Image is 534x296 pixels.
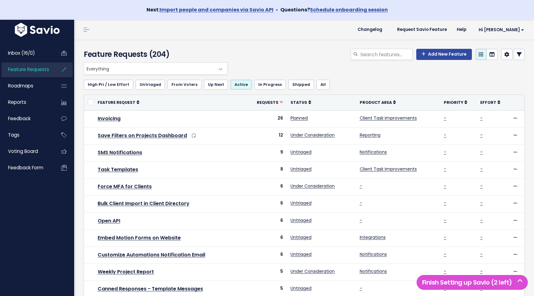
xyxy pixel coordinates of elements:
a: - [360,285,362,291]
a: - [444,234,446,240]
span: Inbox (16/0) [8,50,35,56]
a: - [360,217,362,223]
span: • [276,6,278,13]
ul: Filter feature requests [84,80,525,90]
a: Notifications [360,251,387,257]
a: Client Task Improvements [360,115,417,121]
a: Notifications [360,149,387,155]
a: Roadmaps [2,79,51,93]
a: - [480,149,483,155]
a: Planned [290,115,308,121]
a: Save Filters on Projects Dashboard [98,132,187,139]
a: Request Savio Feature [392,25,452,34]
span: Roadmaps [8,82,33,89]
a: Open API [98,217,120,224]
a: Bulk Client Import in Client Directory [98,200,189,207]
a: High Pri / Low Effort [84,80,133,90]
span: Requests [257,100,278,105]
a: Feedback form [2,161,51,175]
td: 6 [247,196,287,213]
a: Force MFA for Clients [98,183,152,190]
a: - [480,234,483,240]
input: Search features... [360,49,413,60]
span: Effort [480,100,496,105]
strong: Questions? [280,6,388,13]
a: - [480,268,483,274]
a: Product Area [360,99,396,105]
a: - [360,183,362,189]
a: Customize Automations Notification Email [98,251,205,258]
a: - [480,251,483,257]
a: - [480,132,483,138]
a: Untriaged [290,200,311,206]
a: - [444,115,446,121]
span: Everything [84,62,228,75]
a: Import people and companies via Savio API [160,6,273,13]
a: Untriaged [136,80,165,90]
a: - [444,183,446,189]
a: Shipped [288,80,314,90]
a: SMS Notifications [98,149,142,156]
a: Weekly Project Report [98,268,154,275]
a: Untriaged [290,234,311,240]
td: 9 [247,144,287,161]
span: Product Area [360,100,392,105]
a: Untriaged [290,149,311,155]
h4: Feature Requests (204) [84,49,225,60]
a: Invoicing [98,115,121,122]
td: 6 [247,179,287,196]
a: Add New Feature [416,49,472,60]
a: In Progress [254,80,286,90]
a: - [444,251,446,257]
a: Hi [PERSON_NAME] [471,25,529,35]
a: Tags [2,128,51,142]
td: 6 [247,247,287,264]
a: Inbox (16/0) [2,46,51,60]
a: Requests [257,99,283,105]
a: - [444,200,446,206]
a: All [316,80,330,90]
a: Reporting [360,132,380,138]
span: Reports [8,99,26,105]
a: From Voters [167,80,201,90]
td: 26 [247,110,287,127]
td: 5 [247,264,287,281]
a: Under Consideration [290,132,335,138]
span: Tags [8,132,19,138]
a: Active [231,80,252,90]
h5: Finish Setting up Savio (2 left) [419,278,525,287]
a: - [480,166,483,172]
a: - [444,217,446,223]
a: Untriaged [290,285,311,291]
a: Task Templates [98,166,138,173]
a: Untriaged [290,251,311,257]
a: Under Consideration [290,183,335,189]
span: Feedback form [8,164,43,171]
a: Status [290,99,311,105]
td: 6 [247,213,287,230]
a: Embed Motion Forms on Website [98,234,181,241]
span: Priority [444,100,463,105]
a: - [444,268,446,274]
a: Schedule onboarding session [310,6,388,13]
td: 6 [247,230,287,247]
a: Help [452,25,471,34]
a: Voting Board [2,144,51,159]
a: Priority [444,99,467,105]
strong: Next: [146,6,273,13]
td: 12 [247,127,287,144]
a: Feedback [2,112,51,126]
a: - [480,115,483,121]
a: Integrations [360,234,386,240]
img: logo-white.9d6f32f41409.svg [13,23,61,37]
span: Changelog [358,27,382,32]
span: Hi [PERSON_NAME] [479,27,524,32]
a: Untriaged [290,166,311,172]
a: - [444,166,446,172]
span: Status [290,100,307,105]
a: Client Task Improvements [360,166,417,172]
span: Feature Requests [8,66,49,73]
a: - [480,200,483,206]
a: Notifications [360,268,387,274]
a: - [480,217,483,223]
